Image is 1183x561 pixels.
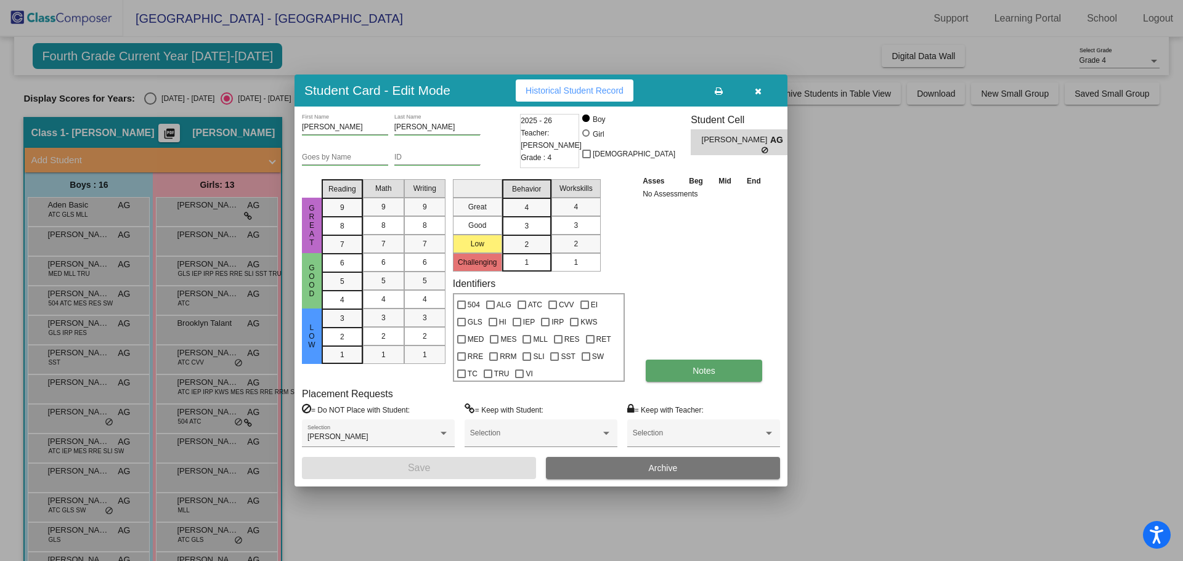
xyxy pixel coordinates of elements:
[453,278,495,289] label: Identifiers
[381,257,386,268] span: 6
[408,462,430,473] span: Save
[533,349,544,364] span: SLI
[627,403,704,416] label: = Keep with Teacher:
[423,331,427,342] span: 2
[691,114,798,126] h3: Student Cell
[640,174,681,188] th: Asses
[711,174,739,188] th: Mid
[423,294,427,305] span: 4
[328,184,356,195] span: Reading
[413,183,436,194] span: Writing
[497,297,511,312] span: ALG
[468,366,478,381] span: TC
[468,332,484,347] span: MED
[423,275,427,286] span: 5
[381,349,386,360] span: 1
[574,257,578,268] span: 1
[574,201,578,212] span: 4
[546,457,780,479] button: Archive
[340,331,344,342] span: 2
[516,79,633,102] button: Historical Student Record
[681,174,710,188] th: Beg
[500,349,516,364] span: RRM
[340,349,344,360] span: 1
[302,403,410,416] label: = Do NOT Place with Student:
[646,360,762,382] button: Notes
[307,432,368,441] span: [PERSON_NAME]
[561,349,575,364] span: SST
[526,86,624,95] span: Historical Student Record
[381,331,386,342] span: 2
[693,366,715,376] span: Notes
[423,349,427,360] span: 1
[528,297,542,312] span: ATC
[524,202,529,213] span: 4
[521,115,552,127] span: 2025 - 26
[524,257,529,268] span: 1
[423,238,427,249] span: 7
[302,153,388,162] input: goes by name
[375,183,392,194] span: Math
[381,220,386,231] span: 8
[524,220,529,232] span: 3
[592,349,604,364] span: SW
[340,294,344,305] span: 4
[468,349,483,364] span: RRE
[340,239,344,250] span: 7
[306,323,317,349] span: Low
[533,332,547,347] span: MLL
[423,201,427,212] span: 9
[523,315,535,329] span: IEP
[381,294,386,305] span: 4
[559,183,593,194] span: Workskills
[702,134,770,147] span: [PERSON_NAME]
[340,202,344,213] span: 9
[304,83,450,98] h3: Student Card - Edit Mode
[596,332,611,347] span: RET
[591,297,598,312] span: EI
[423,312,427,323] span: 3
[580,315,597,329] span: KWS
[306,264,317,298] span: Good
[381,201,386,212] span: 9
[574,238,578,249] span: 2
[468,315,482,329] span: GLS
[494,366,510,381] span: TRU
[559,297,574,312] span: CVV
[423,257,427,268] span: 6
[524,239,529,250] span: 2
[340,220,344,232] span: 8
[468,297,480,312] span: 504
[739,174,768,188] th: End
[306,204,317,247] span: Great
[423,220,427,231] span: 8
[551,315,564,329] span: IRP
[592,114,606,125] div: Boy
[574,220,578,231] span: 3
[593,147,675,161] span: [DEMOGRAPHIC_DATA]
[521,127,582,151] span: Teacher: [PERSON_NAME]
[302,457,536,479] button: Save
[500,332,516,347] span: MES
[499,315,506,329] span: HI
[340,313,344,324] span: 3
[564,332,580,347] span: RES
[381,238,386,249] span: 7
[381,275,386,286] span: 5
[526,366,532,381] span: VI
[592,129,604,140] div: Girl
[512,184,541,195] span: Behavior
[381,312,386,323] span: 3
[340,257,344,268] span: 6
[340,276,344,287] span: 5
[521,151,551,164] span: Grade : 4
[302,388,393,400] label: Placement Requests
[465,403,543,416] label: = Keep with Student:
[640,188,769,200] td: No Assessments
[649,463,678,473] span: Archive
[770,134,787,147] span: AG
